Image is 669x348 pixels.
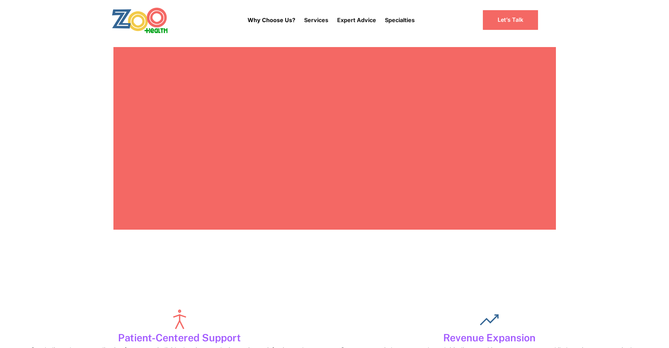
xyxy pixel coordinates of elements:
p: Services [304,16,328,24]
a: home [112,7,187,33]
p: Expert Advice [337,16,376,24]
div: Services [304,5,328,35]
div: Specialties [385,5,415,35]
a: Why Choose Us? [248,10,295,30]
div: Revenue Expansion [443,333,536,342]
a: Specialties [385,17,415,24]
div: Expert Advice [337,5,376,35]
a: Let’s Talk [482,9,539,30]
a: Expert Advice [337,12,376,28]
div: Patient-Centered Support [118,333,241,342]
